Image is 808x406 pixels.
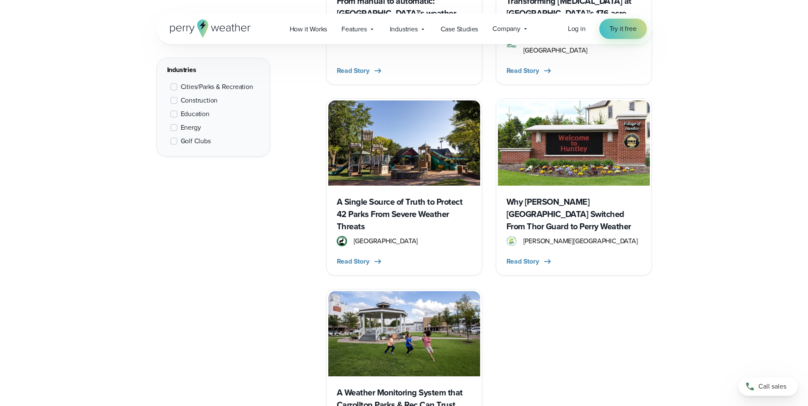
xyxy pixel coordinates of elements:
[523,35,641,56] span: City of [GEOGRAPHIC_DATA], [GEOGRAPHIC_DATA]
[506,40,517,50] img: Chesterfield MO Logo
[758,381,786,392] span: Call sales
[282,20,335,38] a: How it Works
[290,24,327,34] span: How it Works
[337,66,369,76] span: Read Story
[506,256,539,267] span: Read Story
[337,256,383,267] button: Read Story
[738,377,798,396] a: Call sales
[326,98,482,275] a: A Single Source of Truth to Protect 42 Parks From Severe Weather Threats [GEOGRAPHIC_DATA] Read S...
[523,236,638,246] span: [PERSON_NAME][GEOGRAPHIC_DATA]
[599,19,647,39] a: Try it free
[337,66,383,76] button: Read Story
[441,24,478,34] span: Case Studies
[328,291,480,376] img: City of Carrollton
[181,122,201,133] span: Energy
[492,24,520,34] span: Company
[609,24,637,34] span: Try it free
[506,66,553,76] button: Read Story
[433,20,486,38] a: Case Studies
[496,98,652,275] a: Why [PERSON_NAME][GEOGRAPHIC_DATA] Switched From Thor Guard to Perry Weather [PERSON_NAME][GEOGRA...
[341,24,366,34] span: Features
[506,256,553,267] button: Read Story
[181,82,253,92] span: Cities/Parks & Recreation
[181,136,211,146] span: Golf Clubs
[181,109,210,119] span: Education
[506,66,539,76] span: Read Story
[337,256,369,267] span: Read Story
[167,65,260,75] div: Industries
[354,236,418,246] span: [GEOGRAPHIC_DATA]
[390,24,418,34] span: Industries
[568,24,586,34] a: Log in
[181,95,218,106] span: Construction
[506,196,641,233] h3: Why [PERSON_NAME][GEOGRAPHIC_DATA] Switched From Thor Guard to Perry Weather
[337,196,472,233] h3: A Single Source of Truth to Protect 42 Parks From Severe Weather Threats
